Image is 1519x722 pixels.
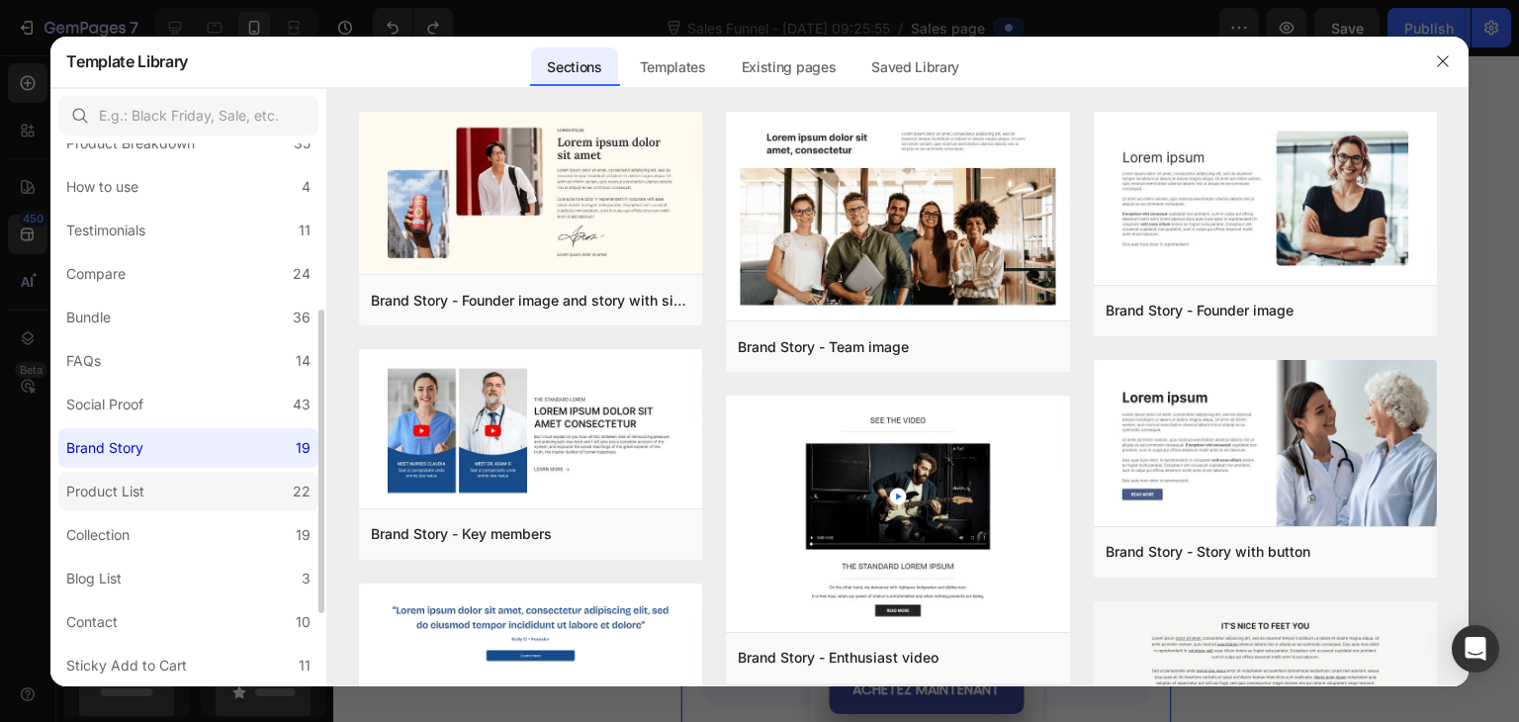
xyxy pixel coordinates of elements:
[22,73,468,109] p: Gemix helps restore strong, healthy hair with ingredients that truly make a difference.
[293,262,311,286] div: 24
[302,567,311,590] div: 3
[726,396,1069,635] img: bre.png
[294,132,311,155] div: 35
[2,8,488,23] p: 🎁 OFFRE LIMITÉE - LIVRAISON GRATUITE AUJOURD'HUI 🎁
[66,610,118,634] div: Contact
[58,96,318,135] input: E.g.: Black Friday, Sale, etc.
[359,584,702,680] img: brf-2.png
[66,306,111,329] div: Bundle
[66,349,101,373] div: FAQs
[624,47,722,87] div: Templates
[1106,299,1294,322] div: Brand Story - Founder image
[66,262,126,286] div: Compare
[296,610,311,634] div: 10
[1094,360,1437,530] img: brs.png
[531,47,617,87] div: Sections
[20,151,470,651] img: gempages_586237289554772675-6f5c8e5d-8767-4d11-a259-5d3fc9080c9c.png
[66,567,122,590] div: Blog List
[855,47,975,87] div: Saved Library
[359,112,702,279] img: brf.png
[293,393,311,416] div: 43
[1452,625,1499,673] div: Open Intercom Messenger
[371,522,552,546] div: Brand Story - Key members
[299,654,311,677] div: 11
[66,132,195,155] div: Product Breakdown
[66,175,138,199] div: How to use
[296,523,311,547] div: 19
[66,393,143,416] div: Social Proof
[1094,112,1437,289] img: brf-1.png
[726,47,852,87] div: Existing pages
[296,349,311,373] div: 14
[66,654,187,677] div: Sticky Add to Cart
[296,436,311,460] div: 19
[66,436,143,460] div: Brand Story
[293,306,311,329] div: 36
[171,622,318,647] p: ACHETEZ MAINTENANT
[66,523,130,547] div: Collection
[726,112,1069,325] img: brt.png
[359,349,702,512] img: brk.png
[299,219,311,242] div: 11
[293,480,311,503] div: 22
[302,175,311,199] div: 4
[66,36,188,87] h2: Template Library
[738,335,909,359] div: Brand Story - Team image
[147,610,342,659] button: <p>ACHETEZ MAINTENANT</p>
[1106,540,1310,564] div: Brand Story - Story with button
[66,480,144,503] div: Product List
[371,289,690,313] div: Brand Story - Founder image and story with signature
[738,646,938,670] div: Brand Story - Enthusiast video
[66,219,145,242] div: Testimonials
